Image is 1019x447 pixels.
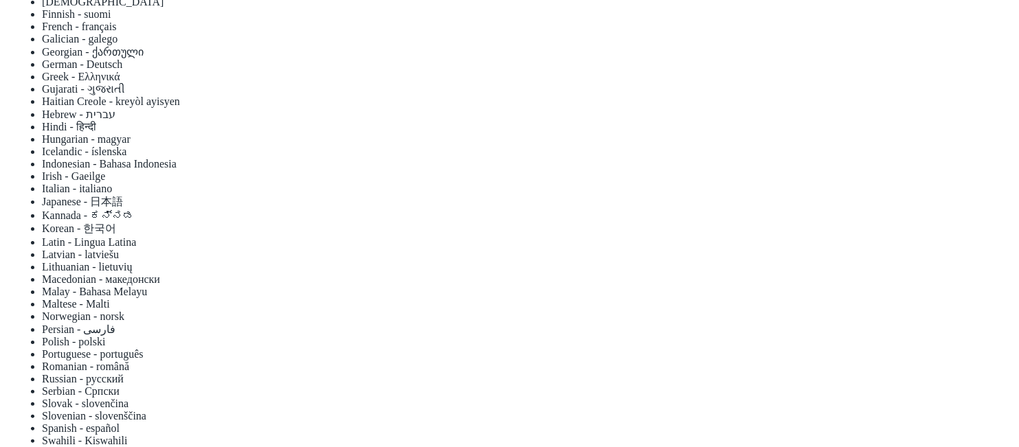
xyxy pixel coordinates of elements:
a: Galician - galego [42,33,117,45]
a: Persian - ‎‫فارسی‬‎ [42,323,115,335]
a: Slovak - slovenčina [42,398,128,409]
a: Macedonian - македонски [42,273,160,285]
a: Russian - русский [42,373,124,385]
a: Slovenian - slovenščina [42,410,146,422]
a: Japanese - 日本語 [42,196,123,207]
a: Gujarati - ગુજરાતી [42,83,125,95]
a: Serbian - Српски [42,385,120,397]
a: Latvian - latviešu [42,249,119,260]
a: Polish - polski [42,336,105,347]
a: Spanish - español [42,422,120,434]
a: Greek - Ελληνικά [42,71,120,82]
a: Georgian - ქართული [42,46,144,58]
a: Haitian Creole - kreyòl ayisyen [42,95,180,107]
a: Swahili - Kiswahili [42,435,127,446]
a: Kannada - ಕನ್ನಡ [42,209,134,221]
a: Hungarian - magyar [42,133,131,145]
a: Hindi - हिन्दी [42,121,96,133]
a: Finnish - suomi [42,8,111,20]
a: French - français [42,21,116,32]
a: Portuguese - português [42,348,144,360]
a: Malay - Bahasa Melayu [42,286,147,297]
a: Latin - Lingua Latina [42,236,136,248]
a: Korean - 한국어 [42,222,116,234]
a: Maltese - Malti [42,298,110,310]
a: German - Deutsch [42,58,122,70]
a: Irish - Gaeilge [42,170,105,182]
a: Lithuanian - lietuvių [42,261,133,273]
a: Icelandic - íslenska [42,146,127,157]
a: Indonesian - Bahasa Indonesia [42,158,177,170]
a: Norwegian - norsk [42,310,124,322]
a: Romanian - română [42,360,129,372]
a: Italian - italiano [42,183,112,194]
a: Hebrew - ‎‫עברית‬‎ [42,108,115,120]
